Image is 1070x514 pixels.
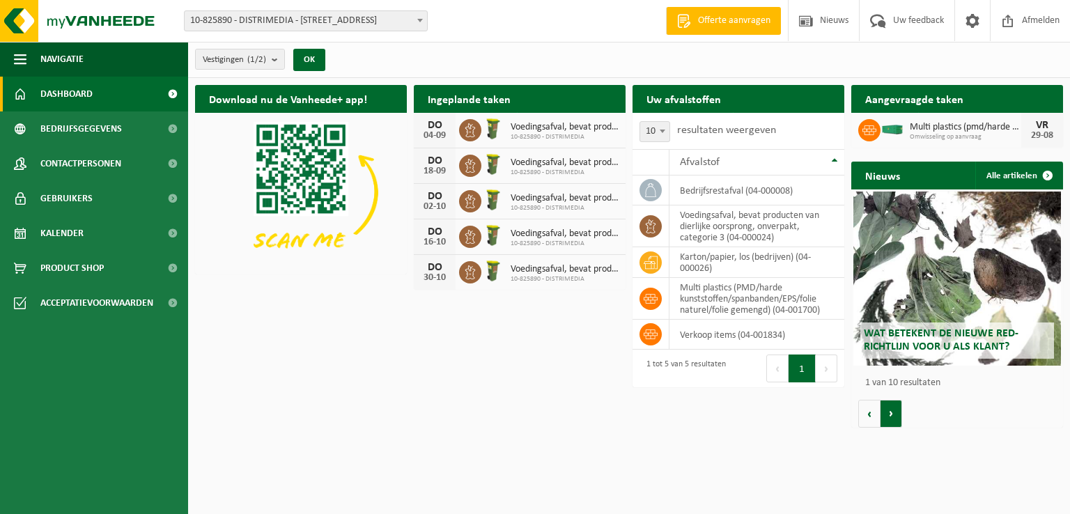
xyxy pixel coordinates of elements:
[421,226,449,237] div: DO
[40,146,121,181] span: Contactpersonen
[858,400,881,428] button: Vorige
[666,7,781,35] a: Offerte aanvragen
[511,264,619,275] span: Voedingsafval, bevat producten van dierlijke oorsprong, onverpakt, categorie 3
[421,155,449,166] div: DO
[669,320,844,350] td: verkoop items (04-001834)
[669,176,844,205] td: bedrijfsrestafval (04-000008)
[851,162,914,189] h2: Nieuws
[481,188,505,212] img: WB-0060-HPE-GN-51
[511,157,619,169] span: Voedingsafval, bevat producten van dierlijke oorsprong, onverpakt, categorie 3
[910,133,1021,141] span: Omwisseling op aanvraag
[1028,131,1056,141] div: 29-08
[195,85,381,112] h2: Download nu de Vanheede+ app!
[203,49,266,70] span: Vestigingen
[184,10,428,31] span: 10-825890 - DISTRIMEDIA - 8700 TIELT, MEULEBEEKSESTEENWEG 20
[293,49,325,71] button: OK
[481,153,505,176] img: WB-0060-HPE-GN-51
[421,273,449,283] div: 30-10
[975,162,1062,189] a: Alle artikelen
[1028,120,1056,131] div: VR
[40,77,93,111] span: Dashboard
[639,353,726,384] div: 1 tot 5 van 5 resultaten
[816,355,837,382] button: Next
[640,122,669,141] span: 10
[421,191,449,202] div: DO
[633,85,735,112] h2: Uw afvalstoffen
[40,42,84,77] span: Navigatie
[511,193,619,204] span: Voedingsafval, bevat producten van dierlijke oorsprong, onverpakt, categorie 3
[669,247,844,278] td: karton/papier, los (bedrijven) (04-000026)
[185,11,427,31] span: 10-825890 - DISTRIMEDIA - 8700 TIELT, MEULEBEEKSESTEENWEG 20
[421,202,449,212] div: 02-10
[511,133,619,141] span: 10-825890 - DISTRIMEDIA
[881,123,904,135] img: HK-XC-30-GN-00
[40,181,93,216] span: Gebruikers
[421,131,449,141] div: 04-09
[511,122,619,133] span: Voedingsafval, bevat producten van dierlijke oorsprong, onverpakt, categorie 3
[195,113,407,272] img: Download de VHEPlus App
[481,117,505,141] img: WB-0060-HPE-GN-51
[195,49,285,70] button: Vestigingen(1/2)
[695,14,774,28] span: Offerte aanvragen
[40,251,104,286] span: Product Shop
[40,286,153,320] span: Acceptatievoorwaarden
[40,216,84,251] span: Kalender
[414,85,525,112] h2: Ingeplande taken
[789,355,816,382] button: 1
[421,166,449,176] div: 18-09
[481,224,505,247] img: WB-0060-HPE-GN-51
[677,125,776,136] label: resultaten weergeven
[247,55,266,64] count: (1/2)
[511,228,619,240] span: Voedingsafval, bevat producten van dierlijke oorsprong, onverpakt, categorie 3
[511,240,619,248] span: 10-825890 - DISTRIMEDIA
[511,204,619,212] span: 10-825890 - DISTRIMEDIA
[639,121,670,142] span: 10
[421,262,449,273] div: DO
[511,275,619,283] span: 10-825890 - DISTRIMEDIA
[669,205,844,247] td: voedingsafval, bevat producten van dierlijke oorsprong, onverpakt, categorie 3 (04-000024)
[851,85,977,112] h2: Aangevraagde taken
[910,122,1021,133] span: Multi plastics (pmd/harde kunststoffen/spanbanden/eps/folie naturel/folie gemeng...
[881,400,902,428] button: Volgende
[669,278,844,320] td: multi plastics (PMD/harde kunststoffen/spanbanden/EPS/folie naturel/folie gemengd) (04-001700)
[864,328,1018,352] span: Wat betekent de nieuwe RED-richtlijn voor u als klant?
[481,259,505,283] img: WB-0060-HPE-GN-51
[511,169,619,177] span: 10-825890 - DISTRIMEDIA
[853,192,1061,366] a: Wat betekent de nieuwe RED-richtlijn voor u als klant?
[766,355,789,382] button: Previous
[865,378,1056,388] p: 1 van 10 resultaten
[680,157,720,168] span: Afvalstof
[421,120,449,131] div: DO
[40,111,122,146] span: Bedrijfsgegevens
[421,237,449,247] div: 16-10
